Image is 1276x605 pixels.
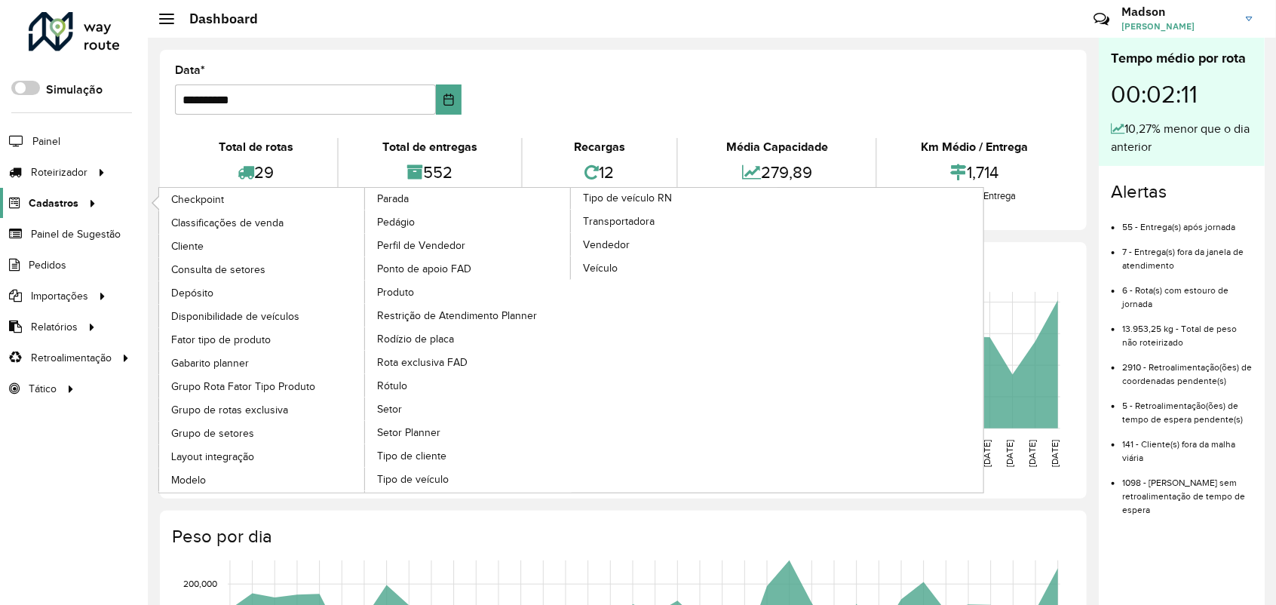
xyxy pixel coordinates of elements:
h4: Alertas [1111,181,1253,203]
span: Consulta de setores [171,262,265,278]
h3: Madson [1121,5,1235,19]
text: 200,000 [183,579,217,589]
button: Choose Date [436,84,462,115]
label: Simulação [46,81,103,99]
span: Rodízio de placa [377,331,454,347]
span: Grupo de setores [171,425,254,441]
li: 5 - Retroalimentação(ões) de tempo de espera pendente(s) [1122,388,1253,426]
span: Cliente [171,238,204,254]
a: Gabarito planner [159,352,366,374]
li: 2910 - Retroalimentação(ões) de coordenadas pendente(s) [1122,349,1253,388]
span: Pedágio [377,214,415,230]
span: Checkpoint [171,192,224,207]
div: Tempo médio por rota [1111,48,1253,69]
div: Recargas [526,138,673,156]
div: 1,714 [881,156,1068,189]
text: [DATE] [1027,440,1037,467]
a: Rótulo [365,374,572,397]
a: Grupo de rotas exclusiva [159,398,366,421]
span: Pedidos [29,257,66,273]
span: Fator tipo de produto [171,332,271,348]
a: Tipo de veículo RN [365,188,778,493]
span: Retroalimentação [31,350,112,366]
span: Tipo de veículo [377,471,449,487]
h4: Peso por dia [172,526,1072,548]
span: Painel de Sugestão [31,226,121,242]
span: Setor Planner [377,425,440,441]
span: Depósito [171,285,213,301]
span: Vendedor [583,237,630,253]
span: Importações [31,288,88,304]
span: Tipo de cliente [377,448,446,464]
span: Disponibilidade de veículos [171,309,299,324]
li: 7 - Entrega(s) fora da janela de atendimento [1122,234,1253,272]
span: Rótulo [377,378,407,394]
label: Data [175,61,205,79]
li: 1098 - [PERSON_NAME] sem retroalimentação de tempo de espera [1122,465,1253,517]
a: Vendedor [571,233,778,256]
span: Modelo [171,472,206,488]
a: Fator tipo de produto [159,328,366,351]
a: Setor [365,398,572,420]
div: 10,27% menor que o dia anterior [1111,120,1253,156]
div: 279,89 [682,156,872,189]
a: Classificações de venda [159,211,366,234]
span: [PERSON_NAME] [1121,20,1235,33]
text: [DATE] [1005,440,1014,467]
span: Perfil de Vendedor [377,238,465,253]
span: Cadastros [29,195,78,211]
a: Grupo de setores [159,422,366,444]
a: Veículo [571,256,778,279]
li: 141 - Cliente(s) fora da malha viária [1122,426,1253,465]
a: Perfil de Vendedor [365,234,572,256]
div: 12 [526,156,673,189]
span: Tipo de veículo RN [583,190,672,206]
span: Rota exclusiva FAD [377,355,468,370]
a: Consulta de setores [159,258,366,281]
span: Gabarito planner [171,355,249,371]
span: Relatórios [31,319,78,335]
a: Ponto de apoio FAD [365,257,572,280]
span: Setor [377,401,402,417]
div: 29 [179,156,333,189]
div: Total de entregas [342,138,517,156]
div: 00:02:11 [1111,69,1253,120]
a: Rodízio de placa [365,327,572,350]
span: Painel [32,134,60,149]
h2: Dashboard [174,11,258,27]
a: Transportadora [571,210,778,232]
div: Km Médio / Entrega [881,138,1068,156]
span: Produto [377,284,414,300]
a: Pedágio [365,210,572,233]
span: Transportadora [583,213,655,229]
span: Ponto de apoio FAD [377,261,471,277]
a: Tipo de cliente [365,444,572,467]
div: Total de rotas [179,138,333,156]
span: Layout integração [171,449,254,465]
a: Contato Rápido [1085,3,1118,35]
a: Modelo [159,468,366,491]
div: Média Capacidade [682,138,872,156]
span: Parada [377,191,409,207]
span: Veículo [583,260,618,276]
a: Checkpoint [159,188,366,210]
li: 13.953,25 kg - Total de peso não roteirizado [1122,311,1253,349]
div: 552 [342,156,517,189]
a: Cliente [159,235,366,257]
span: Restrição de Atendimento Planner [377,308,537,324]
a: Restrição de Atendimento Planner [365,304,572,327]
li: 55 - Entrega(s) após jornada [1122,209,1253,234]
text: [DATE] [1050,440,1060,467]
span: Roteirizador [31,164,87,180]
span: Classificações de venda [171,215,284,231]
a: Grupo Rota Fator Tipo Produto [159,375,366,398]
li: 6 - Rota(s) com estouro de jornada [1122,272,1253,311]
a: Produto [365,281,572,303]
a: Setor Planner [365,421,572,444]
span: Grupo de rotas exclusiva [171,402,288,418]
span: Tático [29,381,57,397]
a: Depósito [159,281,366,304]
a: Parada [159,188,572,493]
a: Disponibilidade de veículos [159,305,366,327]
span: Grupo Rota Fator Tipo Produto [171,379,315,395]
